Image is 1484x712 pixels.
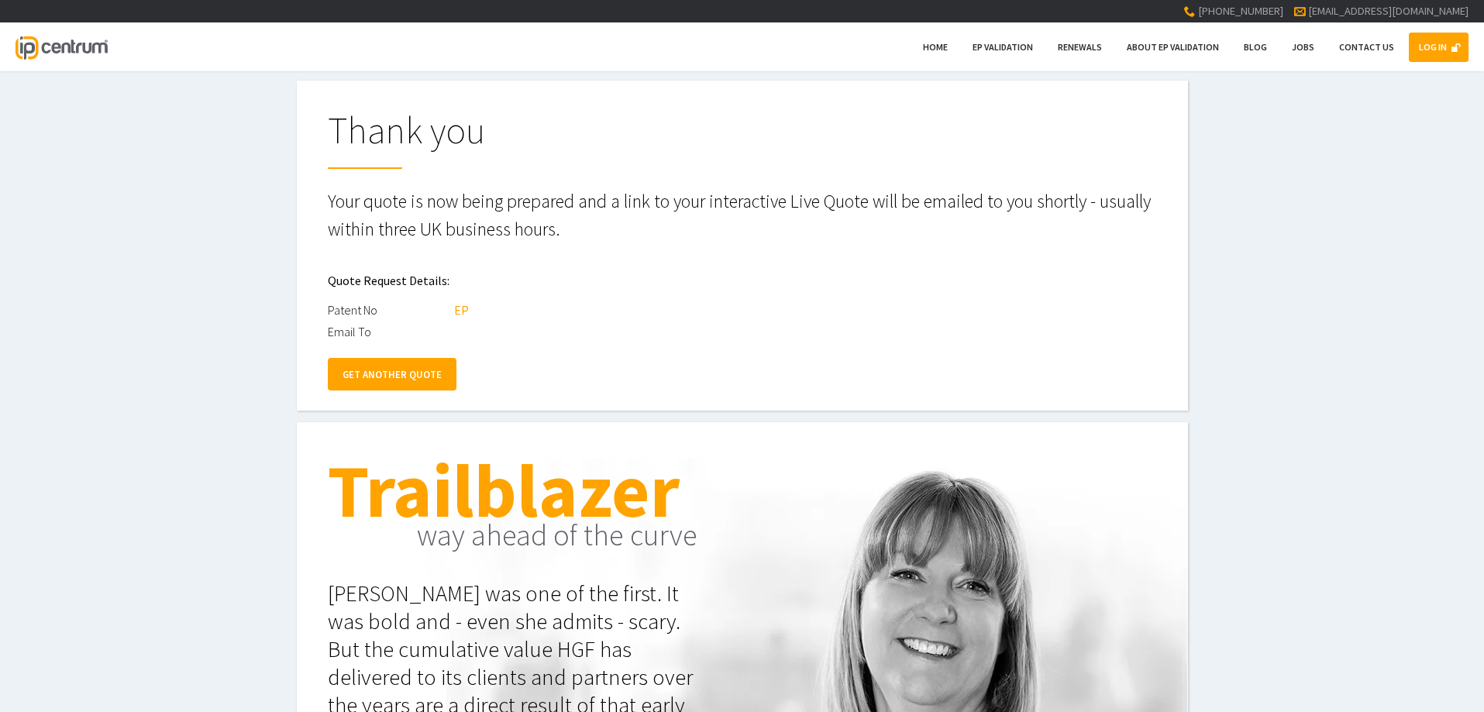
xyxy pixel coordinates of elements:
[1282,33,1324,62] a: Jobs
[1117,33,1229,62] a: About EP Validation
[1308,4,1469,18] a: [EMAIL_ADDRESS][DOMAIN_NAME]
[328,299,452,321] div: Patent No
[328,187,1157,243] p: Your quote is now being prepared and a link to your interactive Live Quote will be emailed to you...
[973,41,1033,53] span: EP Validation
[454,299,469,321] div: EP
[15,22,107,71] a: IP Centrum
[328,358,456,390] a: GET ANOTHER QUOTE
[923,41,948,53] span: Home
[1292,41,1314,53] span: Jobs
[1339,41,1394,53] span: Contact Us
[1198,4,1283,18] span: [PHONE_NUMBER]
[328,112,1157,169] h1: Thank you
[328,262,1157,299] h2: Quote Request Details:
[328,321,452,342] div: Email To
[1409,33,1469,62] a: LOG IN
[962,33,1043,62] a: EP Validation
[1058,41,1102,53] span: Renewals
[1234,33,1277,62] a: Blog
[1048,33,1112,62] a: Renewals
[913,33,958,62] a: Home
[1244,41,1267,53] span: Blog
[1127,41,1219,53] span: About EP Validation
[1329,33,1404,62] a: Contact Us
